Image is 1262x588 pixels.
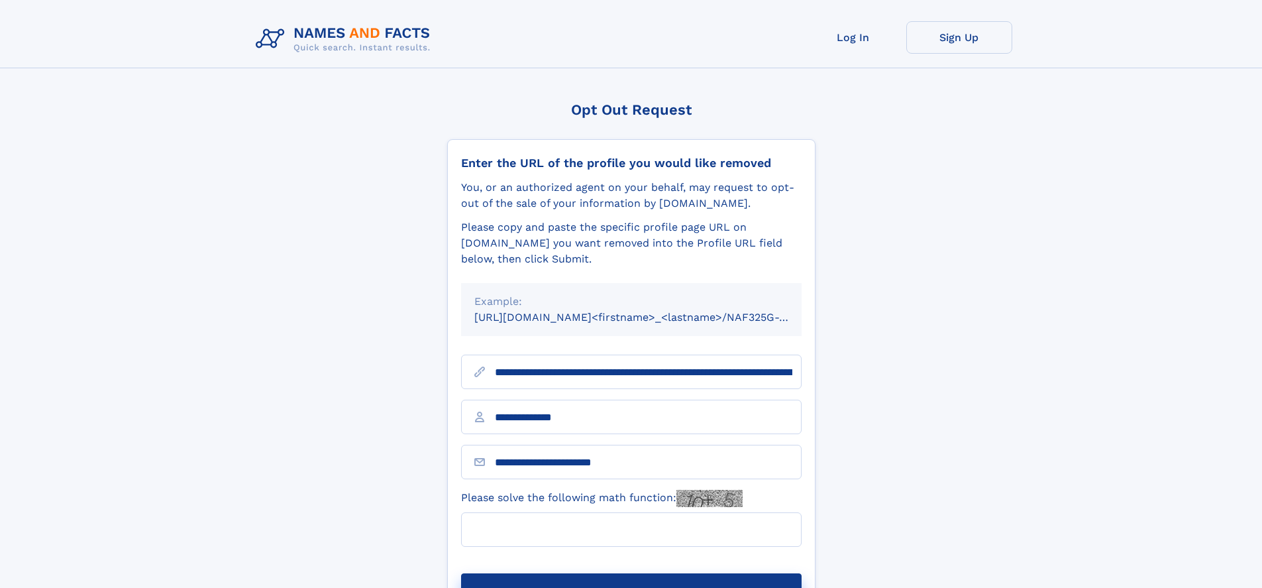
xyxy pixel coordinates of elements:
small: [URL][DOMAIN_NAME]<firstname>_<lastname>/NAF325G-xxxxxxxx [474,311,827,323]
label: Please solve the following math function: [461,490,743,507]
a: Sign Up [906,21,1012,54]
a: Log In [800,21,906,54]
div: Opt Out Request [447,101,815,118]
div: You, or an authorized agent on your behalf, may request to opt-out of the sale of your informatio... [461,180,802,211]
div: Enter the URL of the profile you would like removed [461,156,802,170]
img: Logo Names and Facts [250,21,441,57]
div: Please copy and paste the specific profile page URL on [DOMAIN_NAME] you want removed into the Pr... [461,219,802,267]
div: Example: [474,294,788,310]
